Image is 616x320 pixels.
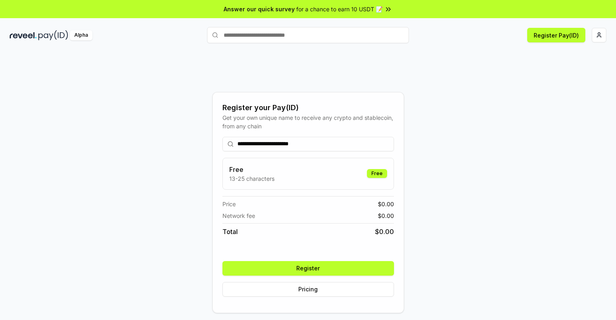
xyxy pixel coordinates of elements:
[222,102,394,113] div: Register your Pay(ID)
[222,113,394,130] div: Get your own unique name to receive any crypto and stablecoin, from any chain
[222,282,394,297] button: Pricing
[222,211,255,220] span: Network fee
[229,174,274,183] p: 13-25 characters
[10,30,37,40] img: reveel_dark
[375,227,394,236] span: $ 0.00
[527,28,585,42] button: Register Pay(ID)
[38,30,68,40] img: pay_id
[296,5,383,13] span: for a chance to earn 10 USDT 📝
[229,165,274,174] h3: Free
[222,200,236,208] span: Price
[222,227,238,236] span: Total
[378,211,394,220] span: $ 0.00
[222,261,394,276] button: Register
[367,169,387,178] div: Free
[378,200,394,208] span: $ 0.00
[70,30,92,40] div: Alpha
[224,5,295,13] span: Answer our quick survey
